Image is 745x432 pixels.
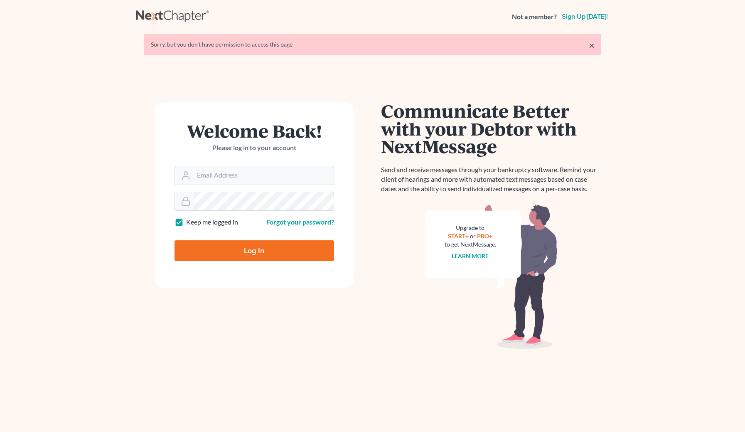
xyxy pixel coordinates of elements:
[470,232,476,239] span: or
[425,204,558,349] img: nextmessage_bg-59042aed3d76b12b5cd301f8e5b87938c9018125f34e5fa2b7a6b67550977c72.svg
[448,232,469,239] a: START+
[512,12,557,22] strong: Not a member?
[175,240,334,261] input: Log In
[445,224,496,232] div: Upgrade to
[445,240,496,249] div: to get NextMessage.
[452,252,489,259] a: Learn more
[151,40,595,49] div: Sorry, but you don't have permission to access this page
[266,218,334,226] a: Forgot your password?
[381,102,601,155] h1: Communicate Better with your Debtor with NextMessage
[589,40,595,50] a: ×
[477,232,492,239] a: PRO+
[186,217,238,227] label: Keep me logged in
[560,13,610,20] a: Sign up [DATE]!
[175,122,334,140] h1: Welcome Back!
[194,166,334,185] input: Email Address
[381,165,601,194] p: Send and receive messages through your bankruptcy software. Remind your client of hearings and mo...
[175,143,334,153] p: Please log in to your account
